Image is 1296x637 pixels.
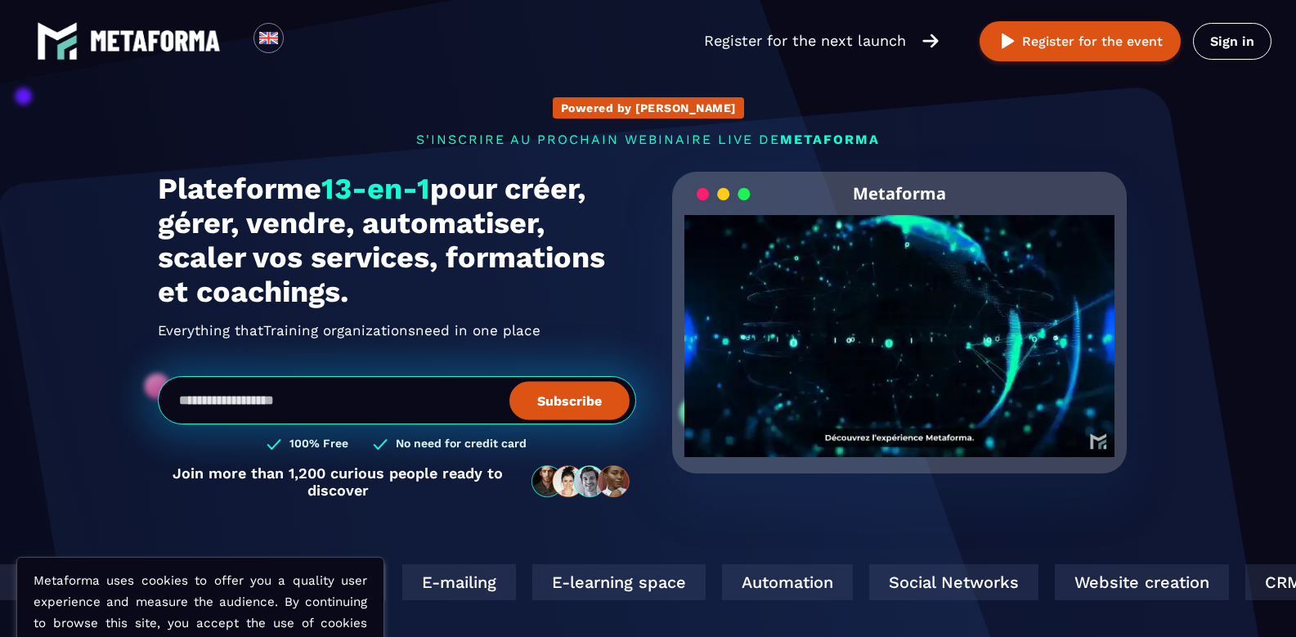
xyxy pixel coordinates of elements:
[853,172,946,215] h2: Metaforma
[1193,23,1271,60] a: Sign in
[37,20,78,61] img: logo
[280,564,384,600] div: Webinar
[158,317,636,343] h2: Everything that need in one place
[373,437,388,452] img: checked
[396,437,527,452] h3: No need for credit card
[527,464,636,499] img: community-people
[868,564,1037,600] div: Social Networks
[531,564,704,600] div: E-learning space
[509,381,630,419] button: Subscribe
[684,215,1115,430] video: Your browser does not support the video tag.
[284,23,324,59] div: Search for option
[697,186,751,202] img: loading
[263,317,415,343] span: Training organizations
[922,32,939,50] img: arrow-right
[720,564,851,600] div: Automation
[1053,564,1227,600] div: Website creation
[998,31,1018,52] img: play
[321,172,430,206] span: 13-en-1
[90,30,221,52] img: logo
[780,132,880,147] span: METAFORMA
[258,28,279,48] img: en
[289,437,348,452] h3: 100% Free
[298,31,310,51] input: Search for option
[158,132,1139,147] p: s'inscrire au prochain webinaire live de
[401,564,514,600] div: E-mailing
[980,21,1181,61] button: Register for the event
[158,172,636,309] h1: Plateforme pour créer, gérer, vendre, automatiser, scaler vos services, formations et coachings.
[158,464,518,499] p: Join more than 1,200 curious people ready to discover
[561,101,736,114] p: Powered by [PERSON_NAME]
[267,437,281,452] img: checked
[704,29,906,52] p: Register for the next launch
